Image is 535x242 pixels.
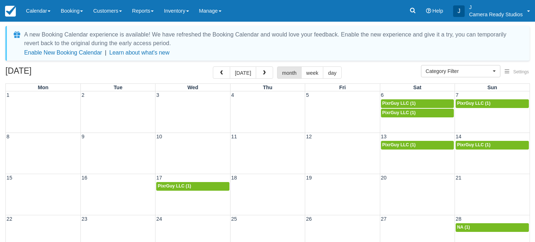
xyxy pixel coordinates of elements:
[381,99,454,108] a: PixrGuy LLC (1)
[380,175,387,181] span: 20
[413,85,421,90] span: Sat
[381,109,454,117] a: PixrGuy LLC (1)
[305,175,312,181] span: 19
[114,85,123,90] span: Tue
[263,85,272,90] span: Thu
[457,225,470,230] span: NA (1)
[382,142,416,147] span: PixrGuy LLC (1)
[156,182,229,191] a: PixrGuy LLC (1)
[380,92,385,98] span: 6
[155,175,163,181] span: 17
[453,5,465,17] div: J
[231,175,238,181] span: 18
[456,223,529,232] a: NA (1)
[469,4,523,11] p: J
[38,85,49,90] span: Mon
[6,216,13,222] span: 22
[6,175,13,181] span: 15
[500,67,533,77] button: Settings
[513,69,529,74] span: Settings
[155,134,163,139] span: 10
[457,142,490,147] span: PixrGuy LLC (1)
[105,49,106,56] span: |
[469,11,523,18] p: Camera Ready Studios
[455,92,459,98] span: 7
[231,134,238,139] span: 11
[24,49,102,56] button: Enable New Booking Calendar
[426,68,491,75] span: Category Filter
[381,141,454,150] a: PixrGuy LLC (1)
[231,216,238,222] span: 25
[457,101,490,106] span: PixrGuy LLC (1)
[24,30,521,48] div: A new Booking Calendar experience is available! We have refreshed the Booking Calendar and would ...
[305,216,312,222] span: 26
[81,216,88,222] span: 23
[158,183,191,189] span: PixrGuy LLC (1)
[155,216,163,222] span: 24
[382,110,416,115] span: PixrGuy LLC (1)
[323,66,341,79] button: day
[305,134,312,139] span: 12
[456,99,529,108] a: PixrGuy LLC (1)
[487,85,497,90] span: Sun
[455,175,462,181] span: 21
[305,92,310,98] span: 5
[426,8,431,13] i: Help
[380,216,387,222] span: 27
[339,85,346,90] span: Fri
[455,216,462,222] span: 28
[155,92,160,98] span: 3
[380,134,387,139] span: 13
[81,92,85,98] span: 2
[81,175,88,181] span: 16
[5,66,97,80] h2: [DATE]
[455,134,462,139] span: 14
[456,141,529,150] a: PixrGuy LLC (1)
[230,66,256,79] button: [DATE]
[433,8,443,14] span: Help
[6,134,10,139] span: 8
[421,65,500,77] button: Category Filter
[277,66,302,79] button: month
[109,49,170,56] a: Learn about what's new
[231,92,235,98] span: 4
[187,85,198,90] span: Wed
[81,134,85,139] span: 9
[6,92,10,98] span: 1
[301,66,324,79] button: week
[5,6,16,17] img: checkfront-main-nav-mini-logo.png
[382,101,416,106] span: PixrGuy LLC (1)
